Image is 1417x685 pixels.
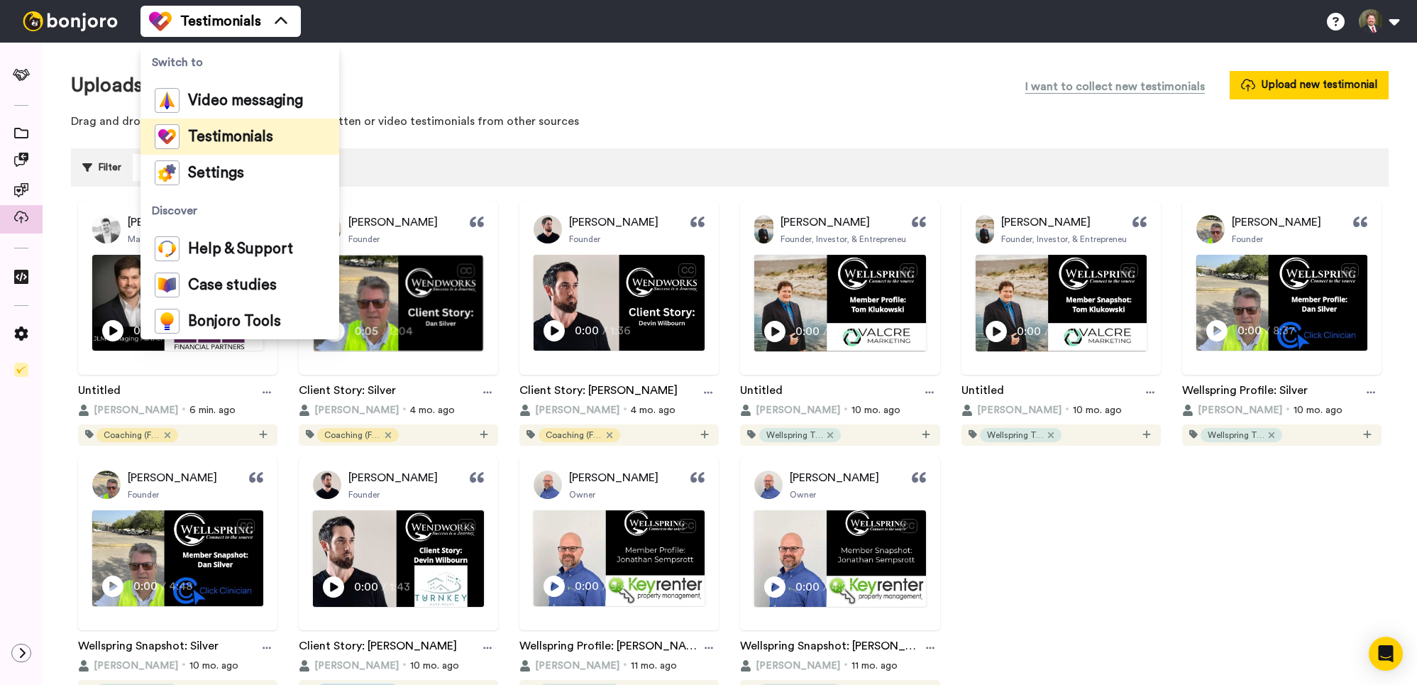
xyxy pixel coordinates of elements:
[169,578,194,595] span: 4:48
[534,255,705,351] img: Video Thumbnail
[155,273,180,297] img: case-study-colored.svg
[569,214,658,231] span: [PERSON_NAME]
[781,234,909,245] span: Founder, Investor, & Entrepreneur
[546,429,602,441] span: Coaching (Finished)
[534,471,562,499] img: Profile Picture
[575,322,600,339] span: 0:00
[180,11,261,31] span: Testimonials
[740,403,939,417] div: 10 mo. ago
[71,114,1389,130] p: Drag and drop to upload and store any existing written or video testimonials from other sources
[900,519,917,533] div: CC
[961,382,1004,403] a: Untitled
[823,579,828,596] span: /
[569,489,595,500] span: Owner
[781,214,870,231] span: [PERSON_NAME]
[754,471,783,499] img: Profile Picture
[92,510,263,607] img: Video Thumbnail
[128,489,159,500] span: Founder
[754,510,925,607] img: Video Thumbnail
[795,323,820,340] span: 0:00
[458,519,475,533] div: CC
[188,314,281,329] span: Bonjoro Tools
[14,363,28,377] img: Checklist.svg
[754,255,925,351] img: Video Thumbnail
[188,278,277,292] span: Case studies
[1015,71,1215,99] button: I want to collect new testimonials
[149,10,172,33] img: tm-color.svg
[790,489,816,500] span: Owner
[1341,263,1359,278] div: CC
[756,659,840,673] span: [PERSON_NAME]
[78,659,277,673] div: 10 mo. ago
[1001,234,1130,245] span: Founder, Investor, & Entrepreneur
[569,234,600,245] span: Founder
[1196,255,1367,351] img: Video Thumbnail
[140,303,339,339] a: Bonjoro Tools
[104,429,160,441] span: Coaching (Finished)
[155,309,180,334] img: bj-tools-colored.svg
[94,659,178,673] span: [PERSON_NAME]
[140,191,339,231] span: Discover
[155,160,180,185] img: settings-colored.svg
[754,215,773,243] img: Profile Picture
[188,242,293,256] span: Help & Support
[976,215,995,243] img: Profile Picture
[1025,78,1205,95] span: I want to collect new testimonials
[133,322,158,339] span: 0:00
[1208,429,1264,441] span: Wellspring Testimonial (Finished)
[1182,403,1282,417] button: [PERSON_NAME]
[299,382,396,403] a: Client Story: Silver
[790,469,879,486] span: [PERSON_NAME]
[299,659,399,673] button: [PERSON_NAME]
[348,469,438,486] span: [PERSON_NAME]
[140,43,339,82] span: Switch to
[78,403,178,417] button: [PERSON_NAME]
[1017,323,1042,340] span: 0:00
[140,82,339,119] a: Video messaging
[128,469,217,486] span: [PERSON_NAME]
[961,403,1161,417] div: 10 mo. ago
[92,215,121,243] img: Profile Picture
[575,578,600,595] span: 0:00
[976,255,1147,351] img: Video Thumbnail
[1230,71,1389,99] button: Upload new testimonial
[324,429,381,441] span: Coaching (Finished)
[519,659,719,673] div: 11 mo. ago
[610,578,635,595] span: 9:40
[987,429,1044,441] span: Wellspring Testimonial (Finished)
[1182,403,1382,417] div: 10 mo. ago
[1265,322,1270,339] span: /
[314,659,399,673] span: [PERSON_NAME]
[128,234,198,245] span: Managing Partner
[519,659,619,673] button: [PERSON_NAME]
[740,659,840,673] button: [PERSON_NAME]
[390,322,414,339] span: 2:04
[831,579,856,596] span: 4:26
[161,578,166,595] span: /
[237,519,255,533] div: CC
[1237,322,1262,339] span: 0:00
[602,578,607,595] span: /
[82,154,121,181] div: Filter
[977,403,1062,417] span: [PERSON_NAME]
[313,510,484,607] img: Video Thumbnail
[1369,637,1403,671] div: Open Intercom Messenger
[534,510,705,607] img: Video Thumbnail
[354,579,379,596] span: 0:00
[534,215,562,243] img: Profile Picture
[390,579,414,596] span: 1:43
[188,166,244,180] span: Settings
[155,124,180,149] img: tm-color.svg
[1044,323,1049,340] span: /
[766,429,823,441] span: Wellspring Testimonial (Finished)
[602,322,607,339] span: /
[92,471,121,499] img: Profile Picture
[519,637,698,659] a: Wellspring Profile: [PERSON_NAME]
[17,11,123,31] img: bj-logo-header-white.svg
[140,155,339,191] a: Settings
[140,119,339,155] a: Testimonials
[900,263,917,278] div: CC
[740,637,920,659] a: Wellspring Snapshot: [PERSON_NAME]
[740,403,840,417] button: [PERSON_NAME]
